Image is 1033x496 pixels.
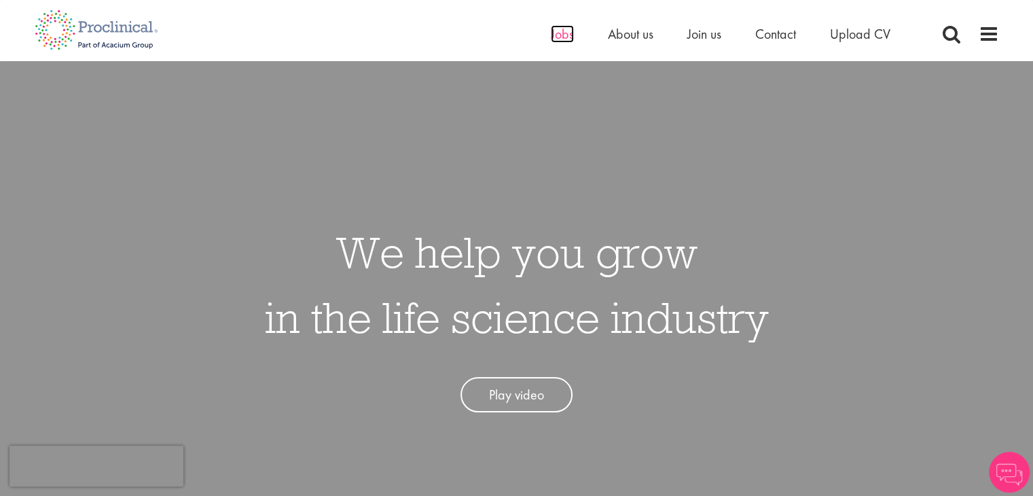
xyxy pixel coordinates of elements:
img: Chatbot [989,452,1030,493]
a: Upload CV [830,25,890,43]
a: Contact [755,25,796,43]
a: Join us [687,25,721,43]
a: About us [608,25,653,43]
h1: We help you grow in the life science industry [265,219,769,350]
a: Jobs [551,25,574,43]
a: Play video [460,377,573,413]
